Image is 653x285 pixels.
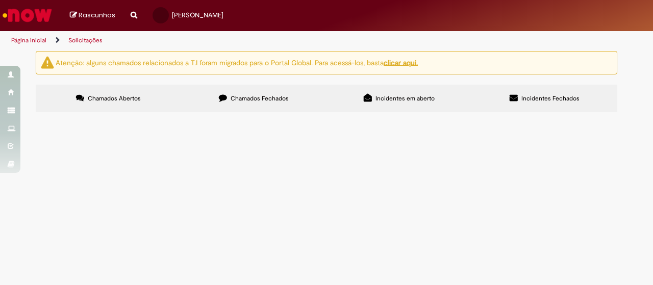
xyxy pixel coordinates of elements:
[88,94,141,102] span: Chamados Abertos
[384,58,418,67] a: clicar aqui.
[1,5,54,25] img: ServiceNow
[11,36,46,44] a: Página inicial
[56,58,418,67] ng-bind-html: Atenção: alguns chamados relacionados a T.I foram migrados para o Portal Global. Para acessá-los,...
[79,10,115,20] span: Rascunhos
[70,11,115,20] a: Rascunhos
[68,36,103,44] a: Solicitações
[375,94,435,102] span: Incidentes em aberto
[521,94,580,102] span: Incidentes Fechados
[231,94,289,102] span: Chamados Fechados
[172,11,223,19] span: [PERSON_NAME]
[8,31,428,50] ul: Trilhas de página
